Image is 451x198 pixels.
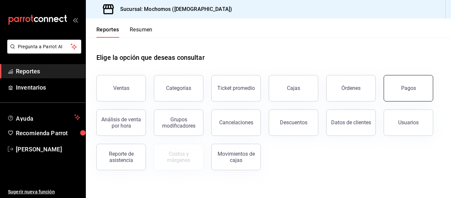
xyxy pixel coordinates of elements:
button: Pregunta a Parrot AI [7,40,81,54]
button: Análisis de venta por hora [96,109,146,136]
div: Órdenes [341,85,361,91]
div: navigation tabs [96,26,153,38]
div: Grupos modificadores [158,116,199,129]
span: Sugerir nueva función [8,188,80,195]
span: Pregunta a Parrot AI [18,43,71,50]
h1: Elige la opción que deseas consultar [96,53,205,62]
button: Resumen [130,26,153,38]
button: Ventas [96,75,146,101]
div: Usuarios [398,119,419,126]
div: Pagos [401,85,416,91]
div: Categorías [166,85,191,91]
button: Ticket promedio [211,75,261,101]
span: Inventarios [16,83,80,92]
button: Contrata inventarios para ver este reporte [154,144,203,170]
div: Datos de clientes [331,119,371,126]
button: open_drawer_menu [73,17,78,22]
button: Movimientos de cajas [211,144,261,170]
div: Descuentos [280,119,307,126]
span: Reportes [16,67,80,76]
div: Cajas [287,85,300,91]
button: Grupos modificadores [154,109,203,136]
button: Cancelaciones [211,109,261,136]
span: Ayuda [16,113,72,121]
button: Cajas [269,75,318,101]
button: Usuarios [384,109,433,136]
a: Pregunta a Parrot AI [5,48,81,55]
button: Descuentos [269,109,318,136]
div: Movimientos de cajas [216,151,257,163]
div: Cancelaciones [219,119,253,126]
div: Costos y márgenes [158,151,199,163]
button: Datos de clientes [326,109,376,136]
button: Pagos [384,75,433,101]
span: Recomienda Parrot [16,129,80,138]
button: Reportes [96,26,119,38]
div: Ventas [113,85,129,91]
div: Ticket promedio [217,85,255,91]
div: Reporte de asistencia [101,151,142,163]
button: Reporte de asistencia [96,144,146,170]
span: [PERSON_NAME] [16,145,80,154]
button: Órdenes [326,75,376,101]
button: Categorías [154,75,203,101]
h3: Sucursal: Mochomos ([DEMOGRAPHIC_DATA]) [115,5,232,13]
div: Análisis de venta por hora [101,116,142,129]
